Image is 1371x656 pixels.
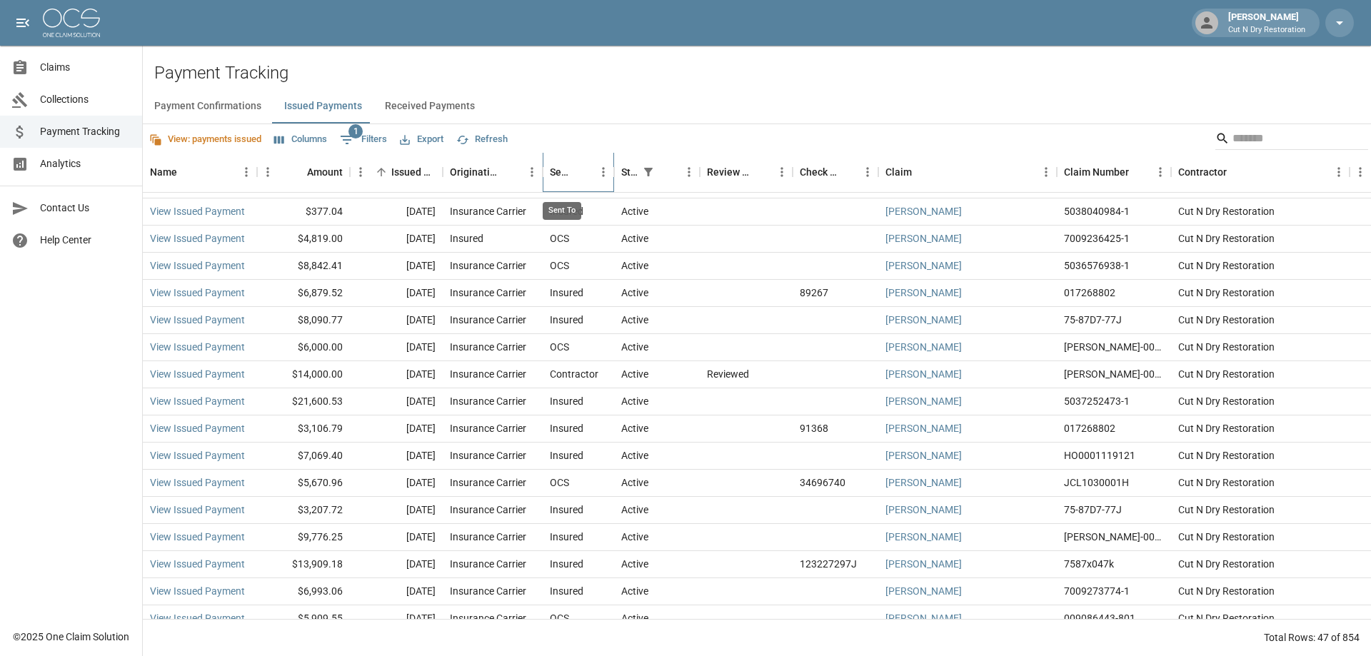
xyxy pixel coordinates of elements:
[143,89,1371,123] div: dynamic tabs
[1064,530,1164,544] div: CAHO-00265308
[350,198,443,226] div: [DATE]
[550,530,583,544] div: Insured
[450,152,501,192] div: Originating From
[885,421,962,435] a: [PERSON_NAME]
[1064,231,1130,246] div: 7009236425-1
[1064,286,1115,300] div: 017268802
[800,286,828,300] div: 89267
[800,557,857,571] div: 123227297J
[257,307,350,334] div: $8,090.77
[550,475,569,490] div: OCS
[1171,470,1350,497] div: Cut N Dry Restoration
[1171,524,1350,551] div: Cut N Dry Restoration
[1150,161,1171,183] button: Menu
[501,162,521,182] button: Sort
[550,611,569,625] div: OCS
[621,475,648,490] div: Active
[257,524,350,551] div: $9,776.25
[550,258,569,273] div: OCS
[614,152,700,192] div: Status
[450,204,526,218] div: Insurance Carrier
[350,578,443,605] div: [DATE]
[257,361,350,388] div: $14,000.00
[257,605,350,632] div: $5,909.55
[707,152,751,192] div: Review Status
[257,551,350,578] div: $13,909.18
[150,584,245,598] a: View Issued Payment
[350,388,443,415] div: [DATE]
[350,307,443,334] div: [DATE]
[40,124,131,139] span: Payment Tracking
[543,152,614,192] div: Sent To
[257,443,350,470] div: $7,069.40
[1171,443,1350,470] div: Cut N Dry Restoration
[396,128,447,151] button: Export
[150,557,245,571] a: View Issued Payment
[1171,307,1350,334] div: Cut N Dry Restoration
[350,334,443,361] div: [DATE]
[271,128,331,151] button: Select columns
[707,367,749,381] div: Reviewed
[1064,340,1164,354] div: CAHO-00263524
[878,152,1057,192] div: Claim
[885,475,962,490] a: [PERSON_NAME]
[621,584,648,598] div: Active
[621,611,648,625] div: Active
[550,152,573,192] div: Sent To
[150,475,245,490] a: View Issued Payment
[885,367,962,381] a: [PERSON_NAME]
[1171,198,1350,226] div: Cut N Dry Restoration
[1035,161,1057,183] button: Menu
[1178,152,1227,192] div: Contractor
[307,152,343,192] div: Amount
[621,286,648,300] div: Active
[150,204,245,218] a: View Issued Payment
[257,415,350,443] div: $3,106.79
[450,530,526,544] div: Insurance Carrier
[450,503,526,517] div: Insurance Carrier
[336,128,391,151] button: Show filters
[543,202,581,220] div: Sent To
[621,258,648,273] div: Active
[1222,10,1311,36] div: [PERSON_NAME]
[450,557,526,571] div: Insurance Carrier
[621,503,648,517] div: Active
[257,578,350,605] div: $6,993.06
[1064,367,1164,381] div: CAHO-00263524
[350,361,443,388] div: [DATE]
[857,161,878,183] button: Menu
[350,226,443,253] div: [DATE]
[885,530,962,544] a: [PERSON_NAME]
[621,204,648,218] div: Active
[450,421,526,435] div: Insurance Carrier
[450,367,526,381] div: Insurance Carrier
[550,394,583,408] div: Insured
[1171,280,1350,307] div: Cut N Dry Restoration
[450,475,526,490] div: Insurance Carrier
[350,280,443,307] div: [DATE]
[550,367,598,381] div: Contractor
[1227,162,1247,182] button: Sort
[678,161,700,183] button: Menu
[1057,152,1171,192] div: Claim Number
[257,198,350,226] div: $377.04
[550,503,583,517] div: Insured
[885,611,962,625] a: [PERSON_NAME]
[1171,497,1350,524] div: Cut N Dry Restoration
[658,162,678,182] button: Sort
[40,156,131,171] span: Analytics
[621,313,648,327] div: Active
[150,313,245,327] a: View Issued Payment
[885,258,962,273] a: [PERSON_NAME]
[350,253,443,280] div: [DATE]
[1228,24,1305,36] p: Cut N Dry Restoration
[1064,557,1114,571] div: 7587x047k
[885,503,962,517] a: [PERSON_NAME]
[40,92,131,107] span: Collections
[150,258,245,273] a: View Issued Payment
[350,415,443,443] div: [DATE]
[885,340,962,354] a: [PERSON_NAME]
[1064,394,1130,408] div: 5037252473-1
[638,162,658,182] button: Show filters
[443,152,543,192] div: Originating From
